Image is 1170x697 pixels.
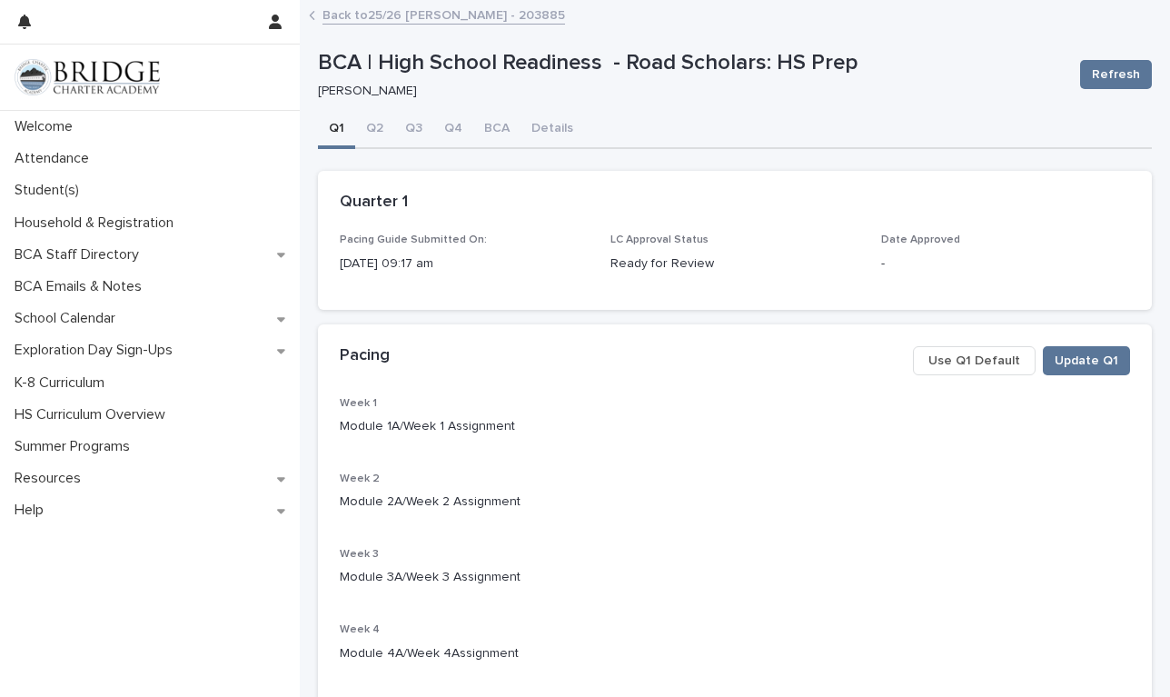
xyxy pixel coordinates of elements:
[7,118,87,135] p: Welcome
[7,246,154,264] p: BCA Staff Directory
[1055,352,1118,370] span: Update Q1
[340,568,1130,587] p: Module 3A/Week 3 Assignment
[7,182,94,199] p: Student(s)
[928,352,1020,370] span: Use Q1 Default
[340,398,377,409] span: Week 1
[7,342,187,359] p: Exploration Day Sign-Ups
[394,111,433,149] button: Q3
[322,4,565,25] a: Back to25/26 [PERSON_NAME] - 203885
[610,254,859,274] p: Ready for Review
[340,624,380,635] span: Week 4
[1080,60,1152,89] button: Refresh
[7,278,156,295] p: BCA Emails & Notes
[318,50,1066,76] p: BCA | High School Readiness - Road Scholars: HS Prep
[521,111,584,149] button: Details
[473,111,521,149] button: BCA
[7,502,58,519] p: Help
[340,193,408,213] h2: Quarter 1
[7,406,180,423] p: HS Curriculum Overview
[913,346,1036,375] button: Use Q1 Default
[7,214,188,232] p: Household & Registration
[318,84,1058,99] p: [PERSON_NAME]
[433,111,473,149] button: Q4
[7,374,119,392] p: K-8 Curriculum
[340,473,380,484] span: Week 2
[340,644,1130,663] p: Module 4A/Week 4Assignment
[7,150,104,167] p: Attendance
[610,234,709,245] span: LC Approval Status
[340,493,1130,512] p: Module 2A/Week 2 Assignment
[340,417,1130,436] p: Module 1A/Week 1 Assignment
[1043,346,1130,375] button: Update Q1
[340,254,589,274] p: [DATE] 09:17 am
[881,254,1130,274] p: -
[7,310,130,327] p: School Calendar
[340,549,379,560] span: Week 3
[1092,65,1140,84] span: Refresh
[881,234,960,245] span: Date Approved
[7,470,95,487] p: Resources
[340,234,487,245] span: Pacing Guide Submitted On:
[340,346,390,366] h2: Pacing
[355,111,394,149] button: Q2
[7,438,144,455] p: Summer Programs
[318,111,355,149] button: Q1
[15,59,160,95] img: V1C1m3IdTEidaUdm9Hs0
